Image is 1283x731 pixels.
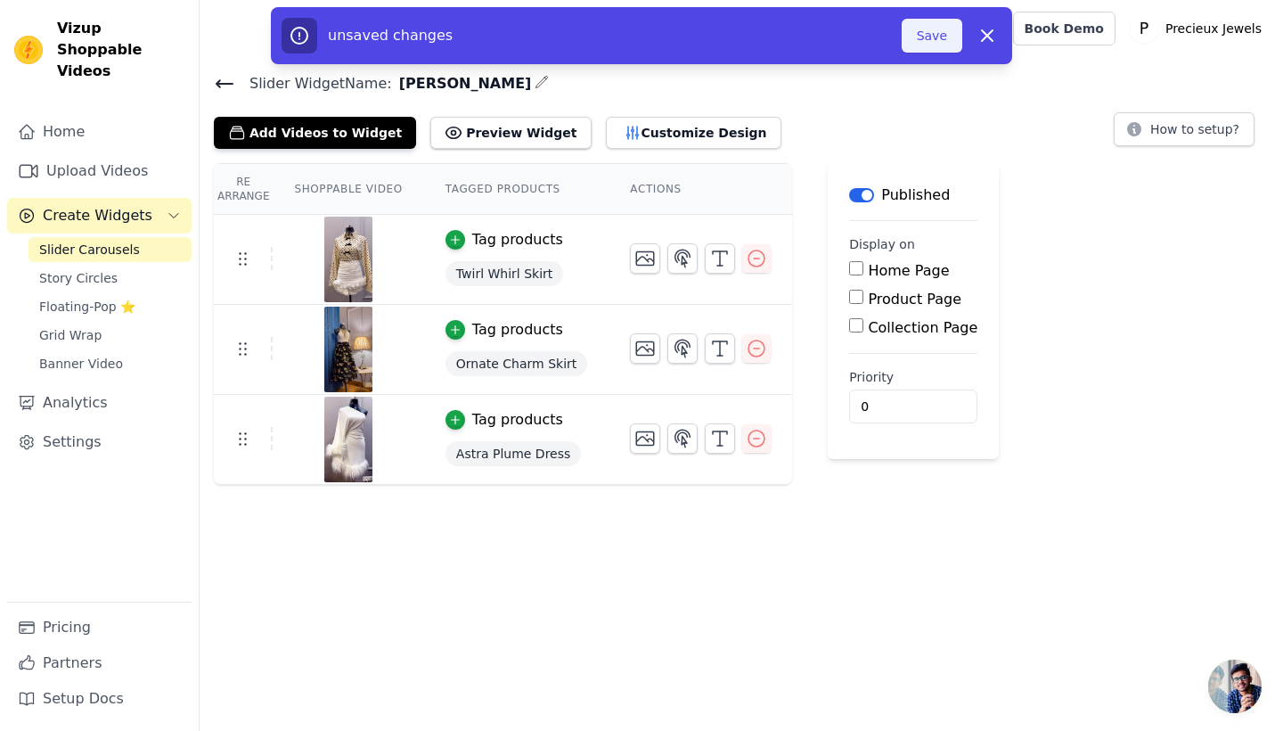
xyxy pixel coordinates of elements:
span: Ornate Charm Skirt [445,351,588,376]
a: Home [7,114,192,150]
th: Shoppable Video [273,164,423,215]
div: Tag products [472,319,563,341]
span: [PERSON_NAME] [392,73,532,94]
th: Re Arrange [214,164,273,215]
button: Change Thumbnail [630,423,660,454]
button: Change Thumbnail [630,243,660,274]
a: Banner Video [29,351,192,376]
div: Open chat [1208,660,1262,713]
span: Slider Widget Name: [235,73,392,94]
legend: Display on [849,235,915,253]
button: Customize Design [606,117,781,149]
span: unsaved changes [328,27,453,44]
img: vizup-images-1a5b.png [323,397,373,482]
span: Grid Wrap [39,326,102,344]
span: Create Widgets [43,205,152,226]
div: Edit Name [535,71,549,95]
a: Slider Carousels [29,237,192,262]
button: Tag products [445,229,563,251]
th: Tagged Products [424,164,609,215]
label: Home Page [868,262,949,279]
a: Analytics [7,385,192,421]
a: Settings [7,424,192,460]
a: How to setup? [1114,125,1254,142]
a: Pricing [7,610,192,645]
span: Twirl Whirl Skirt [445,261,564,286]
span: Astra Plume Dress [445,441,581,466]
label: Priority [849,368,977,386]
div: Tag products [472,229,563,251]
span: Story Circles [39,269,118,287]
button: Add Videos to Widget [214,117,416,149]
button: Change Thumbnail [630,333,660,364]
img: vizup-images-c2f0.png [323,217,373,302]
span: Floating-Pop ⭐ [39,298,135,316]
button: How to setup? [1114,112,1254,146]
a: Grid Wrap [29,323,192,348]
a: Setup Docs [7,681,192,717]
a: Partners [7,645,192,681]
span: Slider Carousels [39,241,140,259]
span: Banner Video [39,355,123,373]
img: vizup-images-0158.png [323,307,373,392]
th: Actions [609,164,792,215]
div: Tag products [472,409,563,431]
button: Tag products [445,409,563,431]
button: Save [902,19,962,53]
a: Story Circles [29,266,192,291]
button: Create Widgets [7,198,192,234]
label: Product Page [868,291,961,308]
p: Published [881,185,950,206]
button: Tag products [445,319,563,341]
a: Floating-Pop ⭐ [29,294,192,319]
label: Collection Page [868,319,977,336]
a: Upload Videos [7,153,192,189]
button: Preview Widget [430,117,591,149]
